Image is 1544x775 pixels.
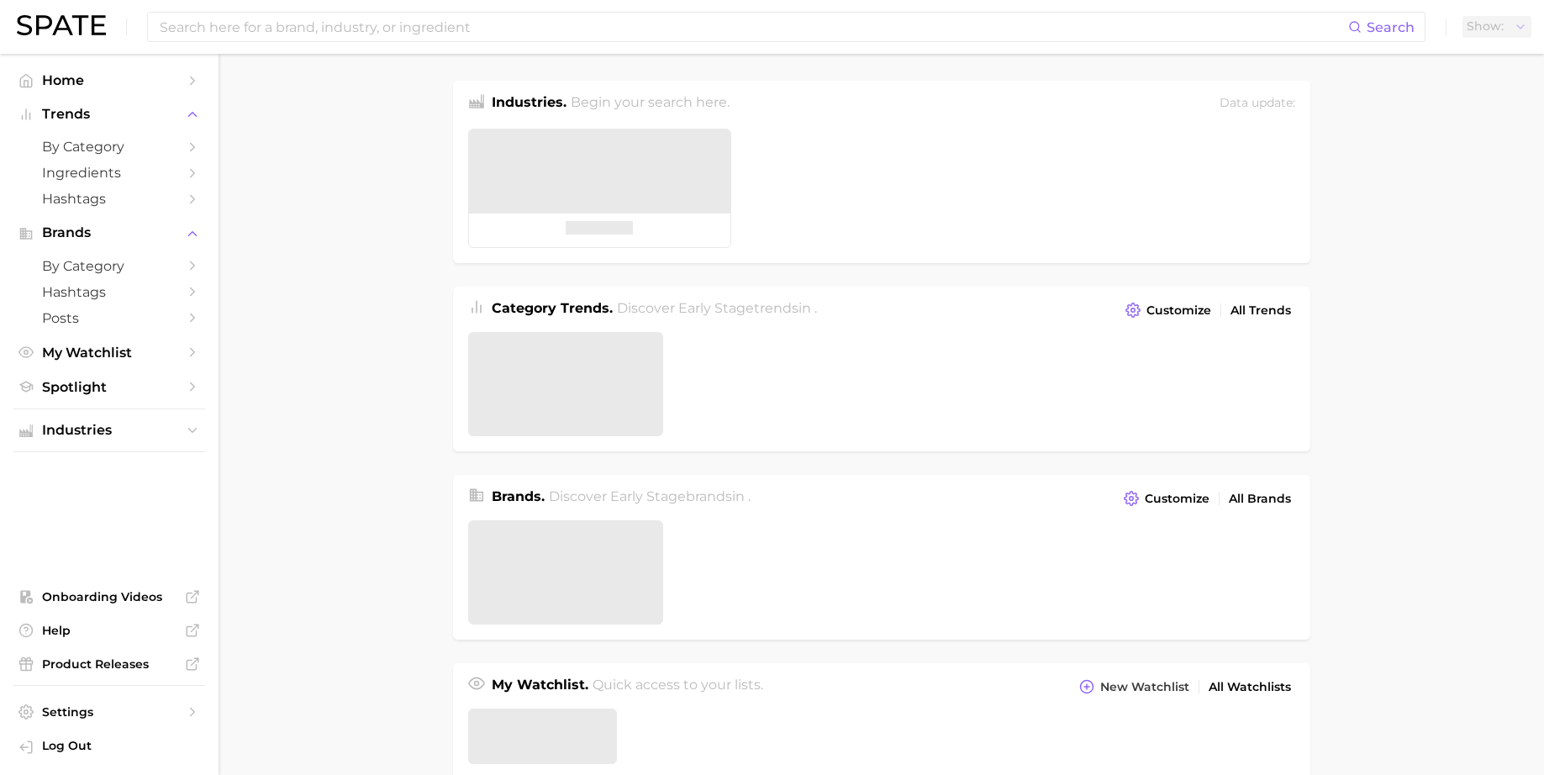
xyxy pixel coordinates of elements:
a: Spotlight [13,374,205,400]
button: New Watchlist [1075,675,1193,699]
span: by Category [42,139,177,155]
a: Hashtags [13,186,205,212]
span: Customize [1146,303,1211,318]
a: Ingredients [13,160,205,186]
button: Brands [13,220,205,245]
span: All Brands [1229,492,1291,506]
a: Settings [13,699,205,725]
a: Onboarding Videos [13,584,205,609]
span: Product Releases [42,656,177,672]
div: Data update: [1220,92,1295,115]
span: Category Trends . [492,300,613,316]
span: All Watchlists [1209,680,1291,694]
span: Customize [1145,492,1209,506]
span: Brands . [492,488,545,504]
span: Home [42,72,177,88]
a: All Trends [1226,299,1295,322]
a: All Watchlists [1204,676,1295,699]
button: Trends [13,102,205,127]
a: Posts [13,305,205,331]
span: Industries [42,423,177,438]
span: All Trends [1230,303,1291,318]
a: My Watchlist [13,340,205,366]
span: Discover Early Stage trends in . [617,300,817,316]
span: by Category [42,258,177,274]
a: Hashtags [13,279,205,305]
h1: My Watchlist. [492,675,588,699]
button: Industries [13,418,205,443]
h1: Industries. [492,92,566,115]
span: Settings [42,704,177,720]
a: Product Releases [13,651,205,677]
button: Customize [1121,298,1215,322]
span: Discover Early Stage brands in . [549,488,751,504]
span: Posts [42,310,177,326]
a: All Brands [1225,488,1295,510]
button: Customize [1120,487,1213,510]
img: SPATE [17,15,106,35]
a: Help [13,618,205,643]
span: Hashtags [42,284,177,300]
span: Onboarding Videos [42,589,177,604]
span: New Watchlist [1100,680,1189,694]
span: My Watchlist [42,345,177,361]
span: Hashtags [42,191,177,207]
span: Spotlight [42,379,177,395]
a: by Category [13,253,205,279]
span: Search [1367,19,1415,35]
input: Search here for a brand, industry, or ingredient [158,13,1348,41]
span: Trends [42,107,177,122]
h2: Begin your search here. [571,92,730,115]
h2: Quick access to your lists. [593,675,763,699]
a: Home [13,67,205,93]
span: Brands [42,225,177,240]
a: Log out. Currently logged in with e-mail yarden@spate.nyc. [13,733,205,762]
button: Show [1462,16,1531,38]
span: Ingredients [42,165,177,181]
span: Help [42,623,177,638]
span: Log Out [42,738,192,753]
a: by Category [13,134,205,160]
span: Show [1467,22,1504,31]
